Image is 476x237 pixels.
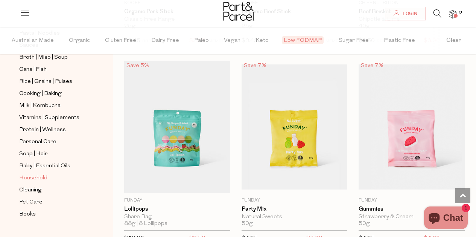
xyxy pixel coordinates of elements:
span: Rice | Grains | Pulses [19,77,72,86]
span: Household [19,174,47,183]
span: Personal Care [19,138,56,147]
p: Funday [359,197,465,204]
a: Broth | Miso | Soup [19,53,88,62]
a: Party Mix [242,206,348,213]
span: Australian Made [12,28,54,54]
p: Funday [242,197,348,204]
a: Cleaning [19,185,88,195]
span: Baby | Essential Oils [19,162,70,171]
a: Soap | Hair [19,149,88,159]
span: Vegan [224,28,240,54]
span: 88g | 8 Lollipops [124,220,167,227]
span: Cooking | Baking [19,89,62,98]
span: Login [401,11,417,17]
span: 50g [359,220,370,227]
a: 2 [449,10,456,18]
a: Lollipops [124,206,230,213]
span: Paleo [194,28,209,54]
span: Cleaning [19,186,42,195]
a: Cooking | Baking [19,89,88,98]
a: Milk | Kombucha [19,101,88,110]
a: Protein | Wellness [19,125,88,135]
img: Gummies [359,64,465,190]
div: Save 7% [242,61,269,71]
span: Gluten Free [105,28,136,54]
a: Household [19,173,88,183]
span: Dairy Free [151,28,179,54]
button: Clear filter by Filter [431,27,476,54]
span: Low FODMAP [282,36,324,44]
img: Part&Parcel [223,2,254,21]
a: Gummies [359,206,465,213]
img: Lollipops [124,61,230,193]
span: Plastic Free [384,28,415,54]
span: Cans | Fish [19,65,47,74]
span: Keto [255,28,269,54]
a: Vitamins | Supplements [19,113,88,122]
span: Organic [69,28,90,54]
a: Baby | Essential Oils [19,161,88,171]
div: Strawberry & Cream [359,214,465,220]
div: Share Bag [124,214,230,220]
span: Soap | Hair [19,150,47,159]
span: Protein | Wellness [19,125,66,135]
a: Login [385,7,426,20]
div: Natural Sweets [242,214,348,220]
span: Milk | Kombucha [19,101,61,110]
span: Sugar Free [339,28,369,54]
inbox-online-store-chat: Shopify online store chat [422,206,470,231]
a: Books [19,209,88,219]
a: Personal Care [19,137,88,147]
p: Funday [124,197,230,204]
div: Save 5% [124,61,151,71]
span: Pet Care [19,198,43,207]
span: 2 [457,10,464,17]
span: 50g [242,220,253,227]
a: Rice | Grains | Pulses [19,77,88,86]
a: Pet Care [19,197,88,207]
a: Cans | Fish [19,65,88,74]
div: Save 7% [359,61,386,71]
img: Party Mix [242,64,348,190]
span: Vitamins | Supplements [19,113,79,122]
span: Broth | Miso | Soup [19,53,68,62]
span: Books [19,210,36,219]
